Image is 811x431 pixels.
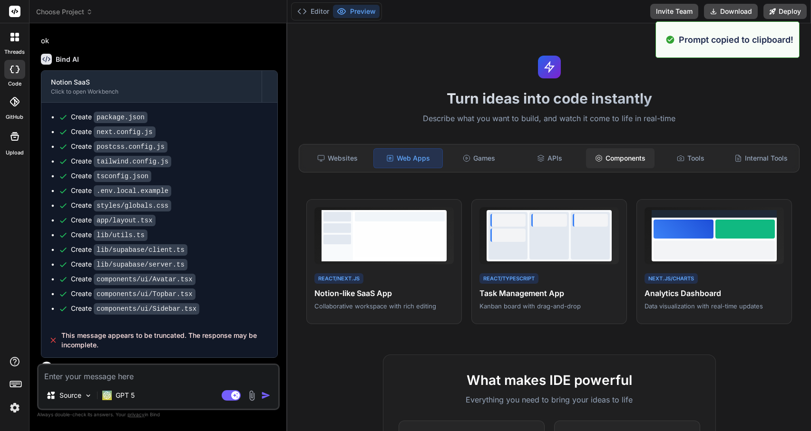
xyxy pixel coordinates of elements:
code: components/ui/Avatar.tsx [94,274,195,285]
div: Create [71,245,187,255]
img: alert [665,33,675,46]
button: Editor [293,5,333,18]
h4: Notion-like SaaS App [314,287,454,299]
code: lib/supabase/client.ts [94,244,187,256]
div: Games [445,148,513,168]
h6: Bind AI [56,55,79,64]
img: attachment [246,390,257,401]
code: next.config.js [94,126,156,138]
h4: Task Management App [479,287,619,299]
code: lib/supabase/server.ts [94,259,187,270]
div: Create [71,215,156,225]
div: Create [71,304,199,314]
code: tsconfig.json [94,171,151,182]
div: Create [71,112,147,122]
h4: Analytics Dashboard [645,287,784,299]
code: package.json [94,112,147,123]
div: Create [71,289,195,299]
p: Always double-check its answers. Your in Bind [37,410,280,419]
div: Create [71,142,167,152]
img: GPT 5 [102,391,112,400]
img: Pick Models [84,392,92,400]
label: GitHub [6,113,23,121]
span: Choose Project [36,7,93,17]
p: Prompt copied to clipboard! [679,33,793,46]
div: Click to open Workbench [51,88,252,96]
code: app/layout.tsx [94,215,156,226]
div: APIs [516,148,584,168]
h1: Turn ideas into code instantly [293,90,805,107]
button: Download [704,4,758,19]
p: Data visualization with real-time updates [645,302,784,310]
p: Source [59,391,81,400]
p: ok [41,36,278,47]
p: Kanban board with drag-and-drop [479,302,619,310]
p: Collaborative workspace with rich editing [314,302,454,310]
button: Notion SaaSClick to open Workbench [41,71,262,102]
div: React/TypeScript [479,273,538,284]
p: GPT 5 [116,391,135,400]
div: Components [586,148,655,168]
div: React/Next.js [314,273,363,284]
div: Create [71,230,147,240]
div: Web Apps [373,148,443,168]
h2: What makes IDE powerful [399,370,700,390]
code: components/ui/Topbar.tsx [94,288,195,300]
span: privacy [127,412,145,417]
div: Create [71,259,187,269]
h6: You [56,363,69,372]
label: threads [4,48,25,56]
div: Tools [656,148,725,168]
div: Create [71,274,195,284]
img: settings [7,400,23,416]
code: tailwind.config.js [94,156,171,167]
div: Next.js/Charts [645,273,698,284]
code: .env.local.example [94,185,171,197]
span: This message appears to be truncated. The response may be incomplete. [61,331,270,350]
div: Notion SaaS [51,77,252,87]
code: styles/globals.css [94,200,171,211]
div: Create [71,186,171,196]
code: postcss.config.js [94,141,167,153]
button: Invite Team [650,4,698,19]
img: icon [261,391,271,400]
div: Create [71,201,171,211]
code: lib/utils.ts [94,230,147,241]
label: code [8,80,21,88]
code: components/ui/Sidebar.tsx [94,303,199,315]
button: Deploy [763,4,807,19]
div: Create [71,171,151,181]
p: Describe what you want to build, and watch it come to life in real-time [293,113,805,125]
button: Preview [333,5,380,18]
p: Everything you need to bring your ideas to life [399,394,700,405]
div: Websites [303,148,371,168]
div: Create [71,127,156,137]
label: Upload [6,149,24,157]
div: Create [71,156,171,166]
div: Internal Tools [727,148,795,168]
